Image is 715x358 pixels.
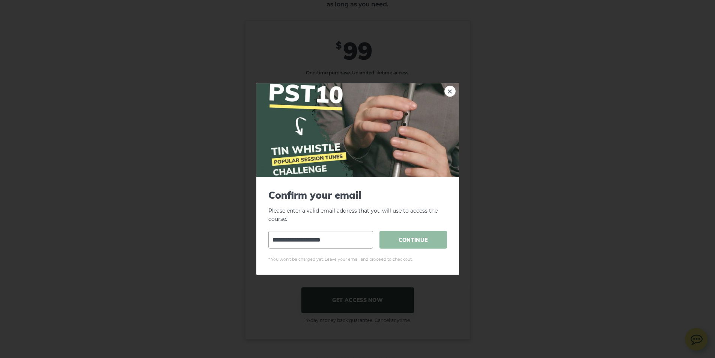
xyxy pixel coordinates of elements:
a: × [444,85,456,97]
img: Tin Whistle Improver Course [256,83,459,177]
span: CONTINUE [379,231,447,249]
span: Confirm your email [268,189,447,201]
p: Please enter a valid email address that you will use to access the course. [268,189,447,224]
span: * You won't be charged yet. Leave your email and proceed to checkout. [268,256,447,263]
